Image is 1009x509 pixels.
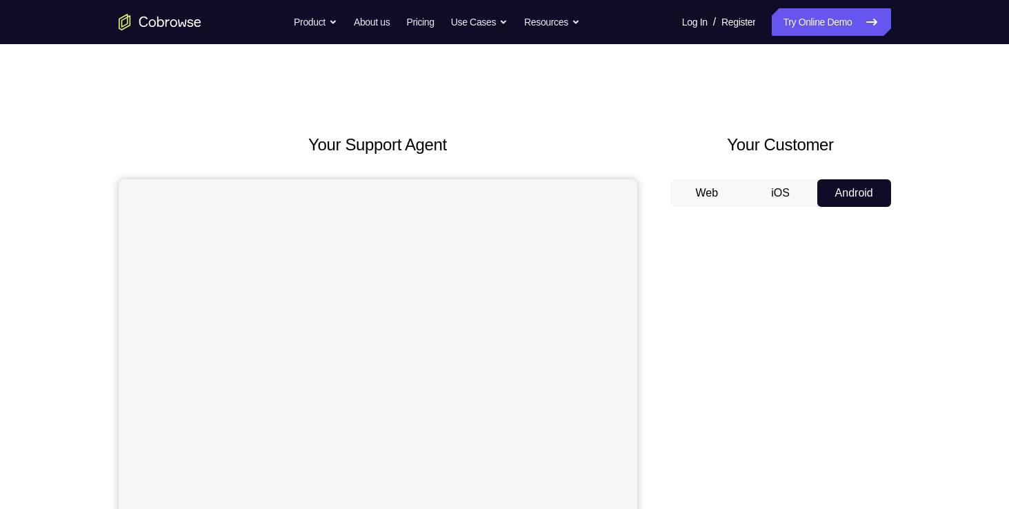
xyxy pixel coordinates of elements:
button: iOS [743,179,817,207]
a: Go to the home page [119,14,201,30]
a: Register [721,8,755,36]
a: Pricing [406,8,434,36]
a: Try Online Demo [772,8,890,36]
button: Use Cases [451,8,508,36]
h2: Your Customer [670,132,891,157]
h2: Your Support Agent [119,132,637,157]
button: Web [670,179,744,207]
a: About us [354,8,390,36]
span: / [713,14,716,30]
button: Resources [524,8,580,36]
a: Log In [682,8,708,36]
button: Product [294,8,337,36]
button: Android [817,179,891,207]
